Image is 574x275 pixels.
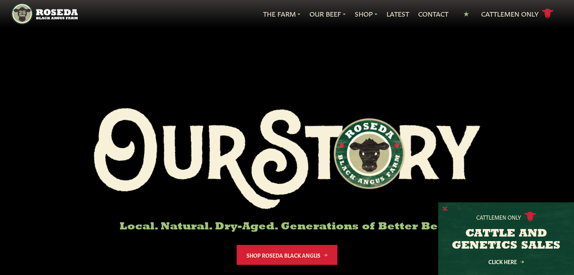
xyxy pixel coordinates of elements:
[355,9,377,19] a: Shop
[237,245,337,265] a: Shop Roseda Black Angus
[472,259,540,264] a: Click Here
[94,221,480,233] h6: Local. Natural. Dry-Aged. Generations of Better Beef.
[263,9,300,19] a: The Farm
[448,228,565,252] h3: CATTLE AND GENETICS SALES
[309,9,346,19] a: Our Beef
[418,9,448,19] a: Contact
[386,9,409,19] a: Latest
[94,108,480,209] img: Roseda Black Aangus Farm
[442,205,448,213] button: X
[11,3,77,24] img: https://roseda.com/wp-content/uploads/2021/05/roseda-25-header.png
[476,213,521,221] p: Cattlemen Only
[481,7,554,20] a: Cattlemen Only
[524,212,536,222] img: cattle-icon.svg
